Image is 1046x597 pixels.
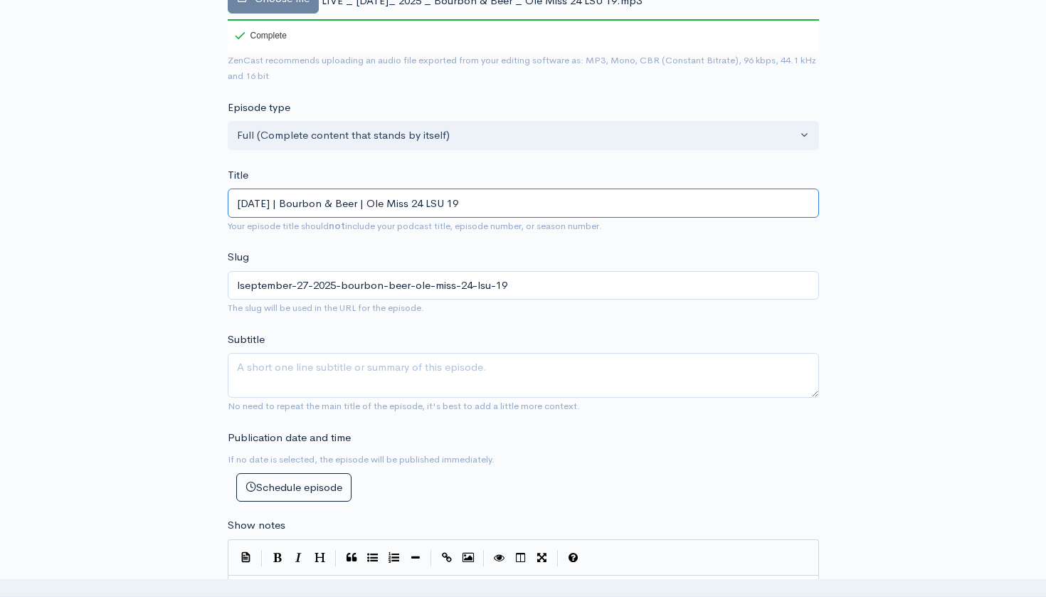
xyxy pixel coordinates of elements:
label: Show notes [228,517,285,534]
i: | [557,550,559,566]
input: What is the episode's title? [228,189,819,218]
strong: not [329,220,345,232]
label: Slug [228,249,249,265]
button: Insert Horizontal Line [405,547,426,569]
div: Complete [228,19,290,52]
i: | [261,550,263,566]
button: Numbered List [384,547,405,569]
button: Bold [267,547,288,569]
button: Create Link [436,547,458,569]
i: | [483,550,485,566]
button: Insert Image [458,547,479,569]
button: Markdown Guide [563,547,584,569]
div: Full (Complete content that stands by itself) [237,127,797,144]
div: 100% [228,19,819,21]
button: Schedule episode [236,473,352,502]
button: Full (Complete content that stands by itself) [228,121,819,150]
i: | [430,550,432,566]
button: Quote [341,547,362,569]
label: Episode type [228,100,290,116]
input: title-of-episode [228,271,819,300]
button: Toggle Side by Side [510,547,532,569]
small: The slug will be used in the URL for the episode. [228,302,424,314]
small: Your episode title should include your podcast title, episode number, or season number. [228,220,602,232]
button: Heading [310,547,331,569]
i: | [335,550,337,566]
label: Subtitle [228,332,265,348]
small: If no date is selected, the episode will be published immediately. [228,453,495,465]
button: Toggle Fullscreen [532,547,553,569]
button: Insert Show Notes Template [236,546,257,568]
div: Complete [235,31,287,40]
label: Title [228,167,248,184]
button: Toggle Preview [489,547,510,569]
button: Generic List [362,547,384,569]
small: No need to repeat the main title of the episode, it's best to add a little more context. [228,400,580,412]
small: ZenCast recommends uploading an audio file exported from your editing software as: MP3, Mono, CBR... [228,54,816,83]
button: Italic [288,547,310,569]
label: Publication date and time [228,430,351,446]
